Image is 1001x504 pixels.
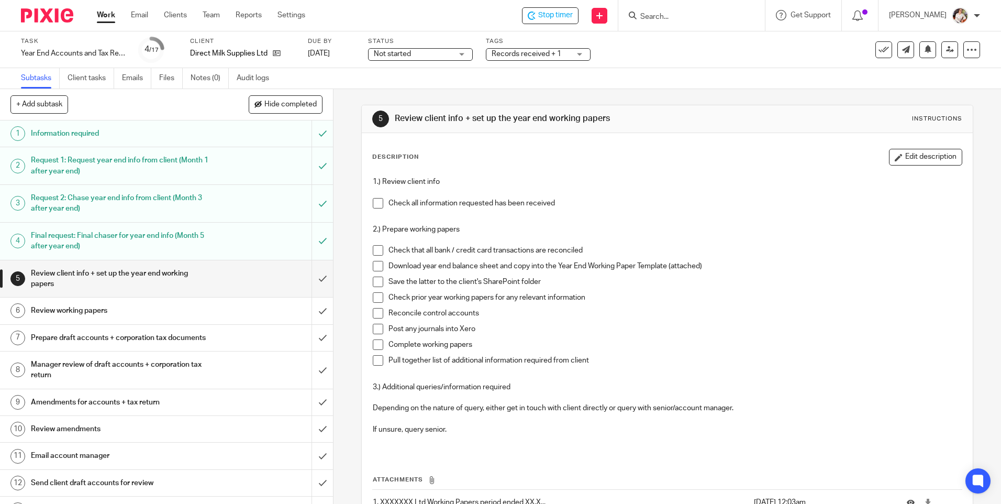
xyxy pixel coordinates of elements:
[388,355,961,366] p: Pull together list of additional information required from client
[373,413,961,435] p: If unsure, query senior.
[144,43,159,56] div: 4
[31,152,211,179] h1: Request 1: Request year end info from client (Month 1 after year end)
[373,382,961,392] p: 3.) Additional queries/information required
[97,10,115,20] a: Work
[10,331,25,345] div: 7
[889,10,947,20] p: [PERSON_NAME]
[10,303,25,318] div: 6
[131,10,148,20] a: Email
[10,449,25,464] div: 11
[10,422,25,436] div: 10
[373,392,961,414] p: Depending on the nature of query, either get in touch with client directly or query with senior/a...
[21,68,60,89] a: Subtasks
[122,68,151,89] a: Emails
[368,37,473,46] label: Status
[912,115,962,123] div: Instructions
[10,395,25,410] div: 9
[264,101,317,109] span: Hide completed
[373,224,961,235] p: 2.) Prepare working papers
[889,149,962,166] button: Edit description
[236,10,262,20] a: Reports
[190,37,295,46] label: Client
[191,68,229,89] a: Notes (0)
[31,421,211,437] h1: Review amendments
[164,10,187,20] a: Clients
[149,47,159,53] small: /17
[388,324,961,334] p: Post any journals into Xero
[203,10,220,20] a: Team
[31,266,211,292] h1: Review client info + set up the year end working papers
[388,339,961,350] p: Complete working papers
[31,475,211,491] h1: Send client draft accounts for review
[31,228,211,255] h1: Final request: Final chaser for year end info (Month 5 after year end)
[522,7,579,24] div: Direct Milk Supplies Ltd - Year End Accounts and Tax Return
[68,68,114,89] a: Client tasks
[10,126,25,141] div: 1
[249,95,322,113] button: Hide completed
[10,159,25,173] div: 2
[373,477,423,483] span: Attachments
[388,198,961,209] p: Check all information requested has been received
[388,292,961,303] p: Check prior year working papers for any relevant information
[308,37,355,46] label: Due by
[10,95,68,113] button: + Add subtask
[388,245,961,256] p: Check that all bank / credit card transactions are reconciled
[31,448,211,464] h1: Email account manager
[10,234,25,248] div: 4
[388,261,961,271] p: Download year end balance sheet and copy into the Year End Working Paper Template (attached)
[21,48,126,59] div: Year End Accounts and Tax Return
[31,395,211,410] h1: Amendments for accounts + tax return
[237,68,277,89] a: Audit logs
[31,330,211,346] h1: Prepare draft accounts + corporation tax documents
[190,48,268,59] p: Direct Milk Supplies Ltd
[31,303,211,319] h1: Review working papers
[21,8,73,23] img: Pixie
[952,7,969,24] img: Kayleigh%20Henson.jpeg
[31,357,211,384] h1: Manager review of draft accounts + corporation tax return
[31,126,211,141] h1: Information required
[308,50,330,57] span: [DATE]
[10,363,25,377] div: 8
[639,13,733,22] input: Search
[159,68,183,89] a: Files
[10,476,25,490] div: 12
[21,37,126,46] label: Task
[791,12,831,19] span: Get Support
[31,190,211,217] h1: Request 2: Chase year end info from client (Month 3 after year end)
[486,37,591,46] label: Tags
[372,111,389,127] div: 5
[492,50,561,58] span: Records received + 1
[374,50,411,58] span: Not started
[395,113,689,124] h1: Review client info + set up the year end working papers
[538,10,573,21] span: Stop timer
[277,10,305,20] a: Settings
[373,177,961,187] p: 1.) Review client info
[372,153,419,161] p: Description
[388,277,961,287] p: Save the latter to the client's SharePoint folder
[10,196,25,211] div: 3
[10,271,25,286] div: 5
[388,308,961,319] p: Reconcile control accounts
